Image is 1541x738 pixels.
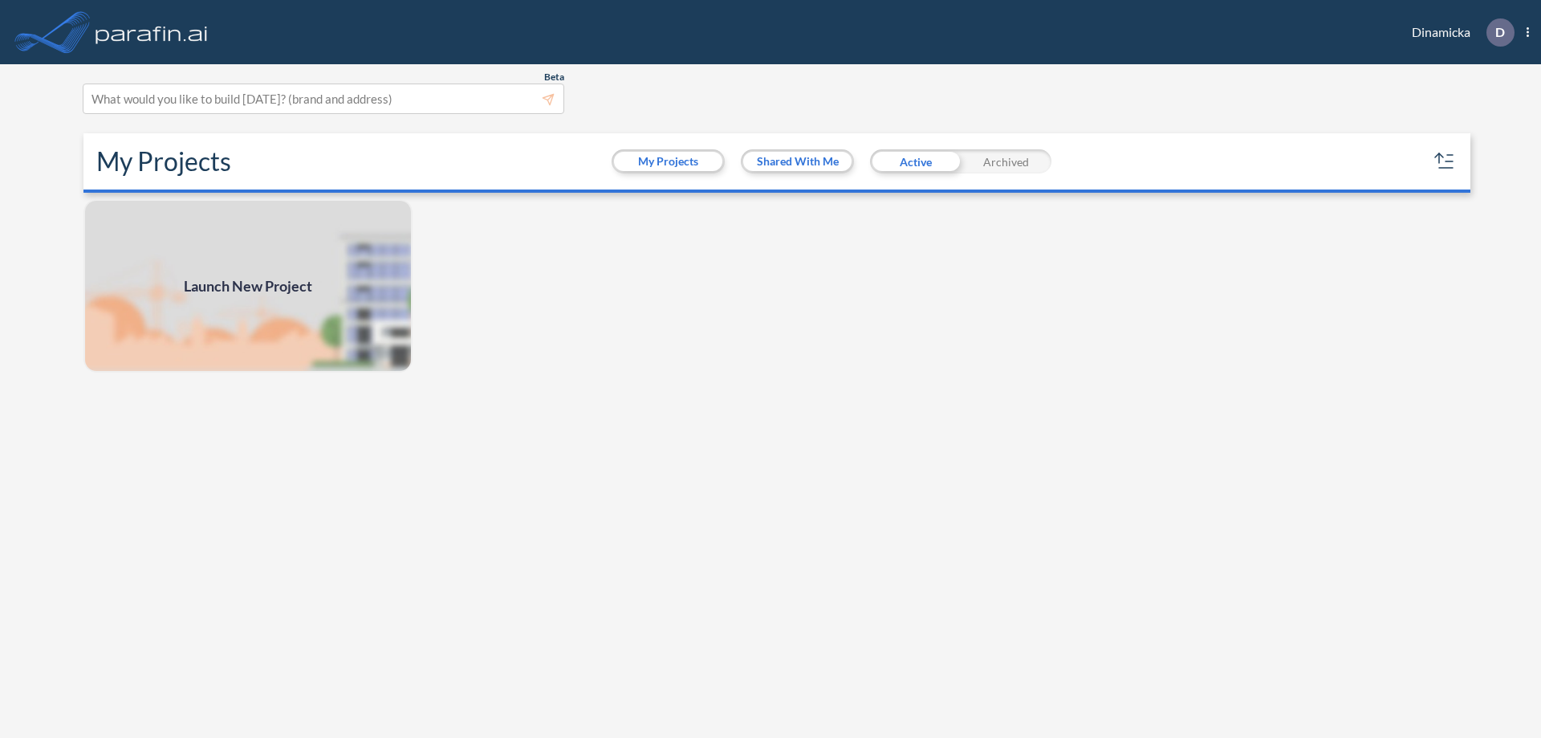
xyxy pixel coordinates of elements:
[544,71,564,84] span: Beta
[83,199,413,373] img: add
[961,149,1051,173] div: Archived
[870,149,961,173] div: Active
[96,146,231,177] h2: My Projects
[1432,149,1458,174] button: sort
[1495,25,1505,39] p: D
[184,275,312,297] span: Launch New Project
[92,16,211,48] img: logo
[83,199,413,373] a: Launch New Project
[1388,18,1529,47] div: Dinamicka
[614,152,722,171] button: My Projects
[743,152,852,171] button: Shared With Me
